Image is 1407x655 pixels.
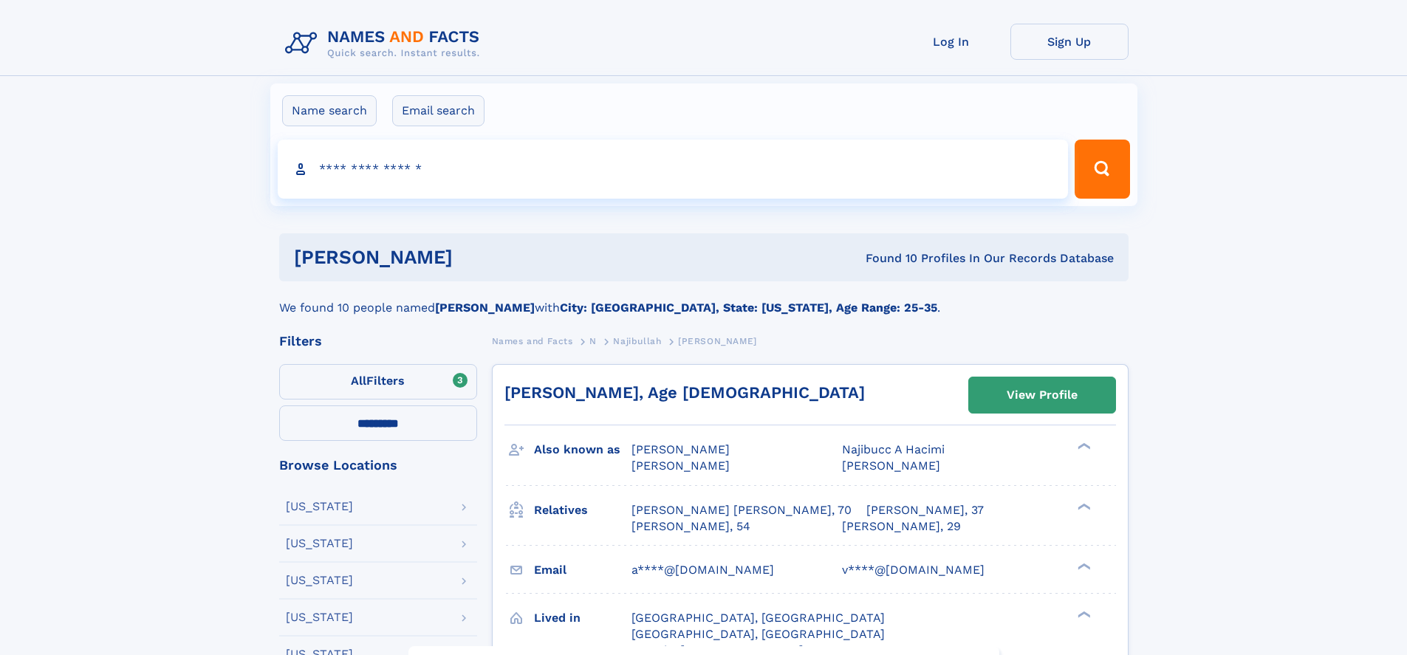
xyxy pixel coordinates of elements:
[631,502,852,518] a: [PERSON_NAME] [PERSON_NAME], 70
[613,332,661,350] a: Najibullah
[278,140,1069,199] input: search input
[613,336,661,346] span: Najibullah
[560,301,937,315] b: City: [GEOGRAPHIC_DATA], State: [US_STATE], Age Range: 25-35
[435,301,535,315] b: [PERSON_NAME]
[892,24,1010,60] a: Log In
[969,377,1115,413] a: View Profile
[504,383,865,402] a: [PERSON_NAME], Age [DEMOGRAPHIC_DATA]
[866,502,984,518] a: [PERSON_NAME], 37
[678,336,757,346] span: [PERSON_NAME]
[294,248,660,267] h1: [PERSON_NAME]
[279,335,477,348] div: Filters
[534,558,631,583] h3: Email
[631,611,885,625] span: [GEOGRAPHIC_DATA], [GEOGRAPHIC_DATA]
[842,518,961,535] a: [PERSON_NAME], 29
[279,364,477,399] label: Filters
[286,575,353,586] div: [US_STATE]
[1074,501,1092,511] div: ❯
[1007,378,1078,412] div: View Profile
[279,281,1129,317] div: We found 10 people named with .
[392,95,485,126] label: Email search
[631,459,730,473] span: [PERSON_NAME]
[534,606,631,631] h3: Lived in
[842,442,945,456] span: Najibucc A Hacimi
[282,95,377,126] label: Name search
[589,336,597,346] span: N
[534,498,631,523] h3: Relatives
[1074,442,1092,451] div: ❯
[631,442,730,456] span: [PERSON_NAME]
[286,501,353,512] div: [US_STATE]
[286,611,353,623] div: [US_STATE]
[589,332,597,350] a: N
[631,518,750,535] a: [PERSON_NAME], 54
[492,332,573,350] a: Names and Facts
[659,250,1114,267] div: Found 10 Profiles In Our Records Database
[1010,24,1129,60] a: Sign Up
[1074,561,1092,571] div: ❯
[1074,609,1092,619] div: ❯
[351,374,366,388] span: All
[534,437,631,462] h3: Also known as
[279,24,492,64] img: Logo Names and Facts
[842,459,940,473] span: [PERSON_NAME]
[1075,140,1129,199] button: Search Button
[279,459,477,472] div: Browse Locations
[286,538,353,549] div: [US_STATE]
[631,627,885,641] span: [GEOGRAPHIC_DATA], [GEOGRAPHIC_DATA]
